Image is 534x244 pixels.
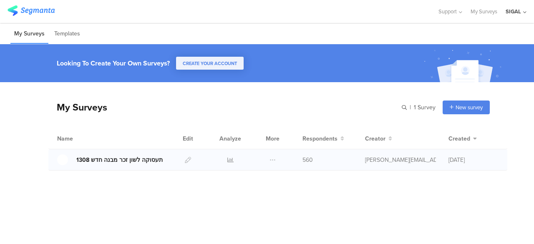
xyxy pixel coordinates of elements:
[218,128,243,149] div: Analyze
[179,128,197,149] div: Edit
[414,103,436,112] span: 1 Survey
[448,156,499,164] div: [DATE]
[365,134,392,143] button: Creator
[421,47,507,85] img: create_account_image.svg
[448,134,477,143] button: Created
[57,154,163,165] a: תעסוקה לשון זכר מבנה חדש 1308
[448,134,470,143] span: Created
[438,8,457,15] span: Support
[365,156,436,164] div: sigal@lgbt.org.il
[302,156,313,164] span: 560
[302,134,344,143] button: Respondents
[183,60,237,67] span: CREATE YOUR ACCOUNT
[365,134,385,143] span: Creator
[176,57,244,70] button: CREATE YOUR ACCOUNT
[456,103,483,111] span: New survey
[264,128,282,149] div: More
[76,156,163,164] div: תעסוקה לשון זכר מבנה חדש 1308
[57,58,170,68] div: Looking To Create Your Own Surveys?
[48,100,107,114] div: My Surveys
[57,134,107,143] div: Name
[10,24,48,44] li: My Surveys
[50,24,84,44] li: Templates
[408,103,412,112] span: |
[506,8,521,15] div: SIGAL
[8,5,55,16] img: segmanta logo
[302,134,338,143] span: Respondents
